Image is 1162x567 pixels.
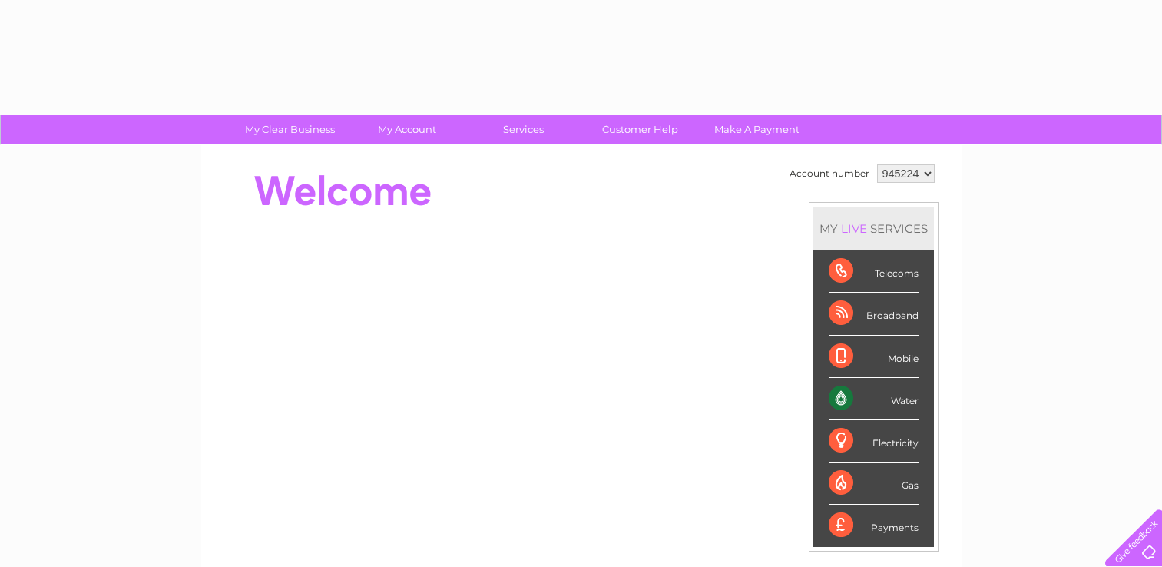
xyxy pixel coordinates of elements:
[227,115,353,144] a: My Clear Business
[829,463,919,505] div: Gas
[577,115,703,144] a: Customer Help
[829,293,919,335] div: Broadband
[813,207,934,250] div: MY SERVICES
[829,250,919,293] div: Telecoms
[343,115,470,144] a: My Account
[460,115,587,144] a: Services
[694,115,820,144] a: Make A Payment
[786,161,873,187] td: Account number
[829,420,919,463] div: Electricity
[838,221,870,236] div: LIVE
[829,336,919,378] div: Mobile
[829,505,919,546] div: Payments
[829,378,919,420] div: Water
